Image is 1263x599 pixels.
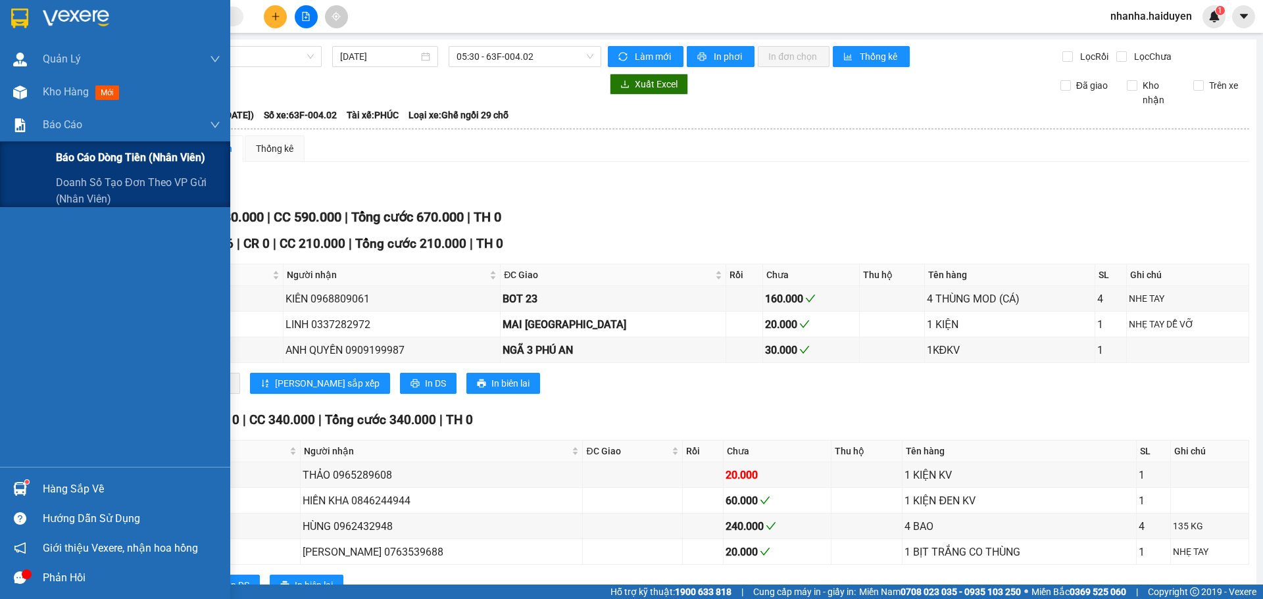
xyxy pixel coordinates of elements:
[1139,467,1168,483] div: 1
[446,412,473,427] span: TH 0
[1129,317,1247,331] div: NHẸ TAY DỄ VỠ
[347,108,399,122] span: Tài xế: PHÚC
[927,342,1093,358] div: 1KĐKV
[466,373,540,394] button: printerIn biên lai
[285,291,498,307] div: KIÊN 0968809061
[13,85,27,99] img: warehouse-icon
[409,108,508,122] span: Loại xe: Ghế ngồi 29 chỗ
[687,46,755,67] button: printerIn phơi
[210,120,220,130] span: down
[477,379,486,389] span: printer
[1137,78,1183,107] span: Kho nhận
[586,444,669,458] span: ĐC Giao
[675,587,731,597] strong: 1900 633 818
[753,585,856,599] span: Cung cấp máy in - giấy in:
[243,236,270,251] span: CR 0
[273,236,276,251] span: |
[635,49,673,64] span: Làm mới
[13,53,27,66] img: warehouse-icon
[43,116,82,133] span: Báo cáo
[1070,587,1126,597] strong: 0369 525 060
[285,316,498,333] div: LINH 0337282972
[13,482,27,496] img: warehouse-icon
[726,518,828,535] div: 240.000
[332,12,341,21] span: aim
[295,578,333,592] span: In biên lai
[1127,264,1249,286] th: Ghi chú
[683,441,724,462] th: Rồi
[760,495,770,506] span: check
[765,291,857,307] div: 160.000
[927,316,1093,333] div: 1 KIỆN
[1173,519,1247,533] div: 135 KG
[249,412,315,427] span: CC 340.000
[304,444,569,458] span: Người nhận
[237,236,240,251] span: |
[1232,5,1255,28] button: caret-down
[1218,6,1222,15] span: 1
[43,479,220,499] div: Hàng sắp về
[13,118,27,132] img: solution-icon
[608,46,683,67] button: syncLàm mới
[14,571,26,584] span: message
[765,316,857,333] div: 20.000
[228,578,249,592] span: In DS
[213,412,239,427] span: CR 0
[280,236,345,251] span: CC 210.000
[14,542,26,554] span: notification
[270,575,343,596] button: printerIn biên lai
[400,373,457,394] button: printerIn DS
[903,441,1137,462] th: Tên hàng
[843,52,854,62] span: bar-chart
[1208,11,1220,22] img: icon-new-feature
[318,412,322,427] span: |
[766,521,776,531] span: check
[476,236,503,251] span: TH 0
[301,12,310,21] span: file-add
[303,518,580,535] div: HÙNG 0962432948
[503,342,723,358] div: NGÃ 3 PHÚ AN
[635,77,678,91] span: Xuất Excel
[1173,544,1247,559] div: NHẸ TAY
[351,209,464,225] span: Tổng cước 670.000
[271,12,280,21] span: plus
[285,342,498,358] div: ANH QUYỀN 0909199987
[859,585,1021,599] span: Miền Nam
[1095,264,1126,286] th: SL
[1100,8,1202,24] span: nhanha.haiduyen
[610,585,731,599] span: Hỗ trợ kỹ thuật:
[1097,342,1124,358] div: 1
[303,467,580,483] div: THẢO 0965289608
[325,5,348,28] button: aim
[726,544,828,560] div: 20.000
[474,209,501,225] span: TH 0
[439,412,443,427] span: |
[264,5,287,28] button: plus
[340,49,418,64] input: 15/08/2025
[831,441,903,462] th: Thu hộ
[295,5,318,28] button: file-add
[1139,518,1168,535] div: 4
[503,316,723,333] div: MAI [GEOGRAPHIC_DATA]
[95,85,119,100] span: mới
[726,264,763,286] th: Rồi
[901,587,1021,597] strong: 0708 023 035 - 0935 103 250
[345,209,348,225] span: |
[467,209,470,225] span: |
[1129,49,1174,64] span: Lọc Chưa
[726,492,828,509] div: 60.000
[275,376,380,391] span: [PERSON_NAME] sắp xếp
[425,376,446,391] span: In DS
[1171,441,1249,462] th: Ghi chú
[325,412,436,427] span: Tổng cước 340.000
[303,492,580,509] div: HIỀN KHA 0846244944
[610,74,688,95] button: downloadXuất Excel
[203,209,264,225] span: CR 80.000
[904,492,1134,509] div: 1 KIỆN ĐEN KV
[56,174,220,207] span: Doanh số tạo đơn theo VP gửi (nhân viên)
[765,342,857,358] div: 30.000
[763,264,860,286] th: Chưa
[1136,585,1138,599] span: |
[43,85,89,98] span: Kho hàng
[620,80,630,90] span: download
